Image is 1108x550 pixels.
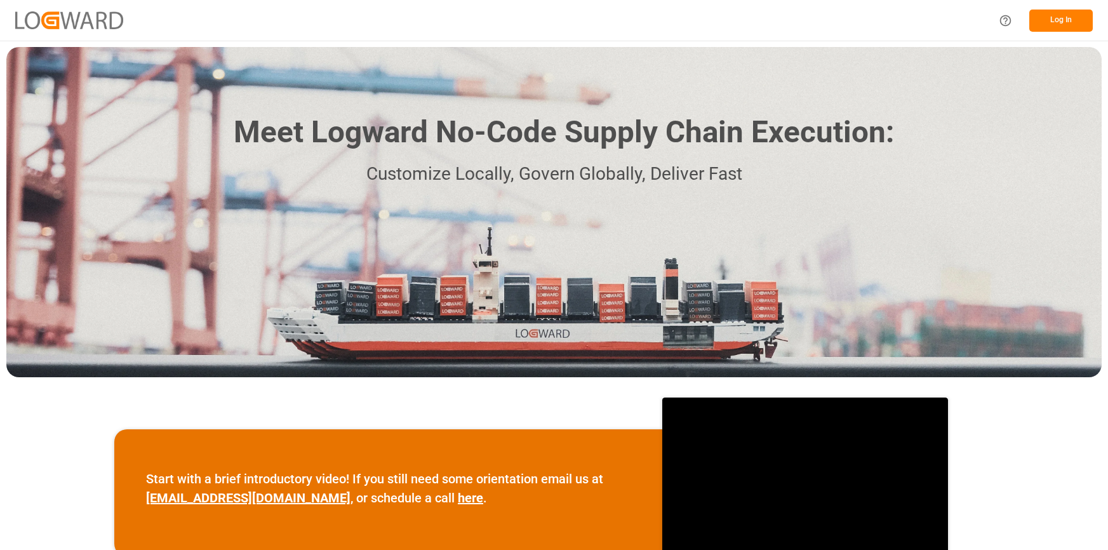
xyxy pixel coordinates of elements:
[234,110,894,155] h1: Meet Logward No-Code Supply Chain Execution:
[146,469,631,507] p: Start with a brief introductory video! If you still need some orientation email us at , or schedu...
[15,11,123,29] img: Logward_new_orange.png
[146,490,350,506] a: [EMAIL_ADDRESS][DOMAIN_NAME]
[1029,10,1093,32] button: Log In
[458,490,483,506] a: here
[215,160,894,189] p: Customize Locally, Govern Globally, Deliver Fast
[991,6,1020,35] button: Help Center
